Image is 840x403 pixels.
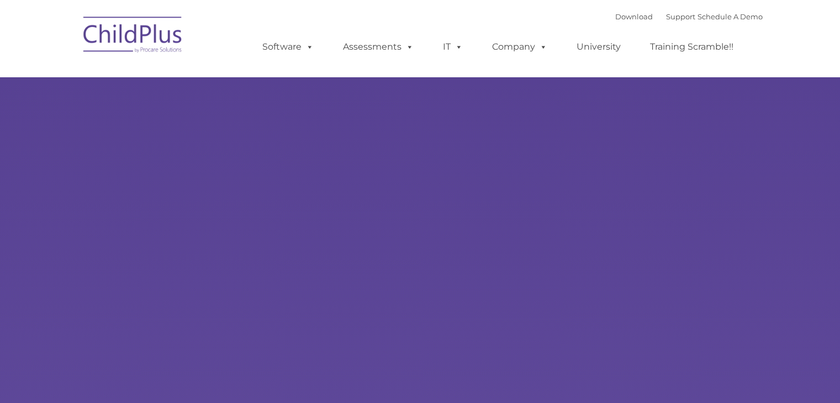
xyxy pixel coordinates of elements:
font: | [615,12,763,21]
a: Schedule A Demo [698,12,763,21]
a: Company [481,36,558,58]
a: Download [615,12,653,21]
a: Support [666,12,695,21]
a: Training Scramble!! [639,36,744,58]
img: ChildPlus by Procare Solutions [78,9,188,64]
a: Software [251,36,325,58]
a: University [566,36,632,58]
a: IT [432,36,474,58]
a: Assessments [332,36,425,58]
